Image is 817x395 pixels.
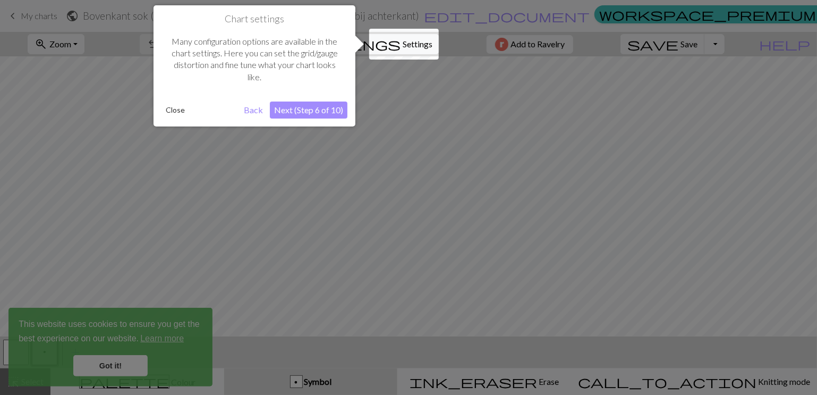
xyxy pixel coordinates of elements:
div: Many configuration options are available in the chart settings. Here you can set the grid/gauge d... [161,25,347,94]
button: Next (Step 6 of 10) [270,102,347,119]
button: Back [240,102,267,119]
button: Close [161,102,189,118]
div: Chart settings [154,5,355,127]
h1: Chart settings [161,13,347,25]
